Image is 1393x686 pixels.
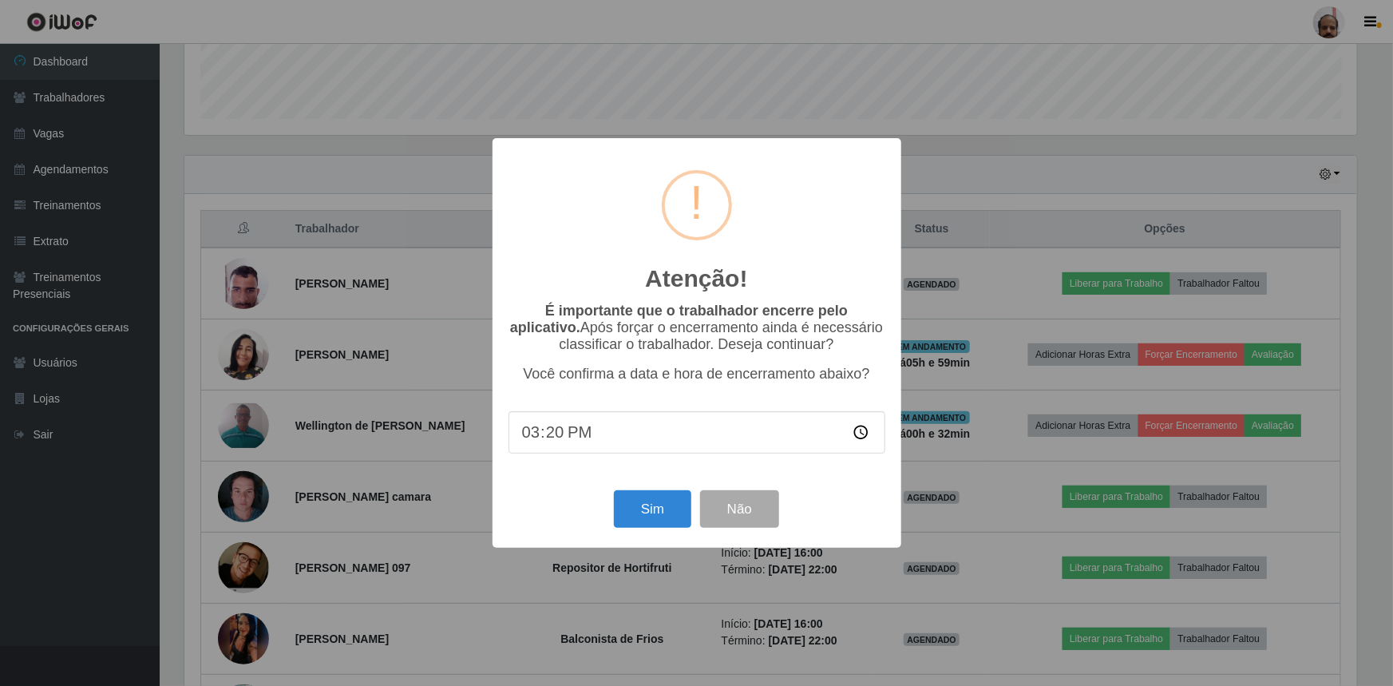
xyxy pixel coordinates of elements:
p: Após forçar o encerramento ainda é necessário classificar o trabalhador. Deseja continuar? [509,303,885,353]
h2: Atenção! [645,264,747,293]
button: Não [700,490,779,528]
p: Você confirma a data e hora de encerramento abaixo? [509,366,885,383]
b: É importante que o trabalhador encerre pelo aplicativo. [510,303,848,335]
button: Sim [614,490,691,528]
